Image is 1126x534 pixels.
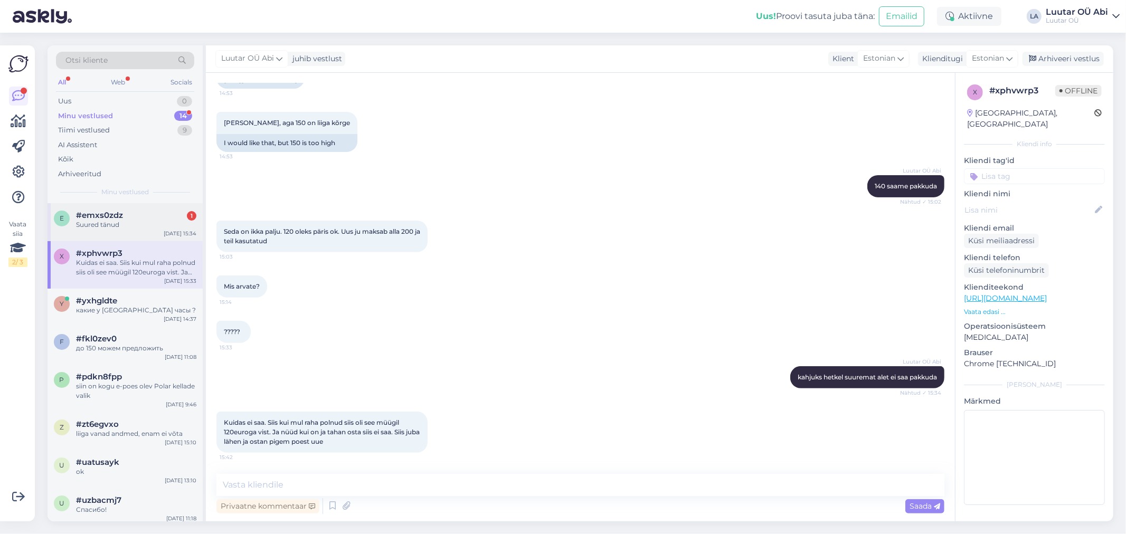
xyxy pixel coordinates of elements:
span: Luutar OÜ Abi [902,167,941,175]
p: Brauser [964,347,1105,358]
span: Otsi kliente [65,55,108,66]
div: Klienditugi [918,53,963,64]
p: [MEDICAL_DATA] [964,332,1105,343]
span: 140 saame pakkuda [875,182,937,190]
div: Luutar OÜ Abi [1046,8,1108,16]
span: #xphvwrp3 [76,249,122,258]
p: Klienditeekond [964,282,1105,293]
div: ok [76,467,196,476]
div: Kliendi info [964,139,1105,149]
span: Offline [1055,85,1102,97]
div: # xphvwrp3 [989,84,1055,97]
span: Nähtud ✓ 15:02 [900,198,941,206]
div: [PERSON_NAME] [964,380,1105,389]
span: Minu vestlused [101,187,149,197]
span: 14:53 [220,152,259,160]
span: Luutar OÜ Abi [221,53,274,64]
div: Arhiveeri vestlus [1023,52,1104,66]
a: Luutar OÜ AbiLuutar OÜ [1046,8,1120,25]
div: Tiimi vestlused [58,125,110,136]
span: #pdkn8fpp [76,372,122,382]
div: [GEOGRAPHIC_DATA], [GEOGRAPHIC_DATA] [967,108,1094,130]
div: 0 [177,96,192,107]
div: AI Assistent [58,140,97,150]
span: 15:14 [220,298,259,306]
div: Küsi telefoninumbrit [964,263,1049,278]
div: Arhiveeritud [58,169,101,179]
span: Mis arvate? [224,282,260,290]
span: x [973,88,977,96]
p: Kliendi email [964,223,1105,234]
div: Web [109,75,128,89]
div: 14 [174,111,192,121]
img: Askly Logo [8,54,29,74]
div: [DATE] 15:34 [164,230,196,237]
span: #uatusayk [76,457,119,467]
div: [DATE] 14:37 [164,315,196,323]
span: Estonian [972,53,1004,64]
input: Lisa nimi [964,204,1093,216]
span: Saada [910,501,940,511]
p: Kliendi telefon [964,252,1105,263]
span: p [60,376,64,384]
p: Kliendi nimi [964,188,1105,199]
div: 1 [187,211,196,221]
p: Märkmed [964,396,1105,407]
div: LA [1027,9,1042,24]
span: f [60,338,64,346]
div: [DATE] 11:08 [165,353,196,361]
div: 2 / 3 [8,258,27,267]
span: x [60,252,64,260]
div: Спасибо! [76,505,196,514]
span: #uzbacmj7 [76,495,121,505]
div: Vaata siia [8,220,27,267]
span: Kuidas ei saa. Siis kui mul raha polnud siis oli see müügil 120euroga vist. Ja nüüd kui on ja tah... [224,418,421,445]
span: Nähtud ✓ 15:34 [900,389,941,397]
p: Kliendi tag'id [964,155,1105,166]
span: ????? [224,328,240,336]
div: Küsi meiliaadressi [964,234,1039,248]
div: Uus [58,96,71,107]
span: u [59,461,64,469]
b: Uus! [756,11,776,21]
div: Privaatne kommentaar [216,499,319,513]
div: Kuidas ei saa. Siis kui mul raha polnud siis oli see müügil 120euroga vist. Ja nüüd kui on ja tah... [76,258,196,277]
div: All [56,75,68,89]
div: I would like that, but 150 is too high [216,134,357,152]
p: Operatsioonisüsteem [964,321,1105,332]
div: Aktiivne [937,7,1001,26]
span: 14:53 [220,89,259,97]
div: siin on kogu e-poes olev Polar kellade valik [76,382,196,400]
div: 9 [177,125,192,136]
div: liiga vanad andmed, enam ei võta [76,429,196,438]
span: #yxhgldte [76,296,117,306]
div: Suured tänud [76,220,196,230]
span: Estonian [863,53,895,64]
span: #emxs0zdz [76,211,123,220]
div: до 150 можем предложить [76,344,196,353]
span: 15:42 [220,453,259,461]
span: Luutar OÜ Abi [902,358,941,366]
div: Kõik [58,154,73,165]
span: Seda on ikka palju. 120 oleks päris ok. Uus ju maksab alla 200 ja teil kasutatud [224,227,422,245]
p: Chrome [TECHNICAL_ID] [964,358,1105,369]
a: [URL][DOMAIN_NAME] [964,293,1047,303]
button: Emailid [879,6,924,26]
div: [DATE] 11:18 [166,514,196,522]
span: kahjuks hetkel suuremat alet ei saa pakkuda [798,373,937,381]
span: e [60,214,64,222]
div: Socials [168,75,194,89]
div: Proovi tasuta juba täna: [756,10,875,23]
div: какие у [GEOGRAPHIC_DATA] часы ? [76,306,196,315]
div: Minu vestlused [58,111,113,121]
span: #fkl0zev0 [76,334,117,344]
span: [PERSON_NAME], aga 150 on liiga kõrge [224,119,350,127]
div: juhib vestlust [288,53,342,64]
span: z [60,423,64,431]
p: Vaata edasi ... [964,307,1105,317]
div: [DATE] 15:33 [164,277,196,285]
div: [DATE] 13:10 [165,476,196,484]
div: Klient [828,53,854,64]
span: 15:03 [220,253,259,261]
div: [DATE] 15:10 [165,438,196,446]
